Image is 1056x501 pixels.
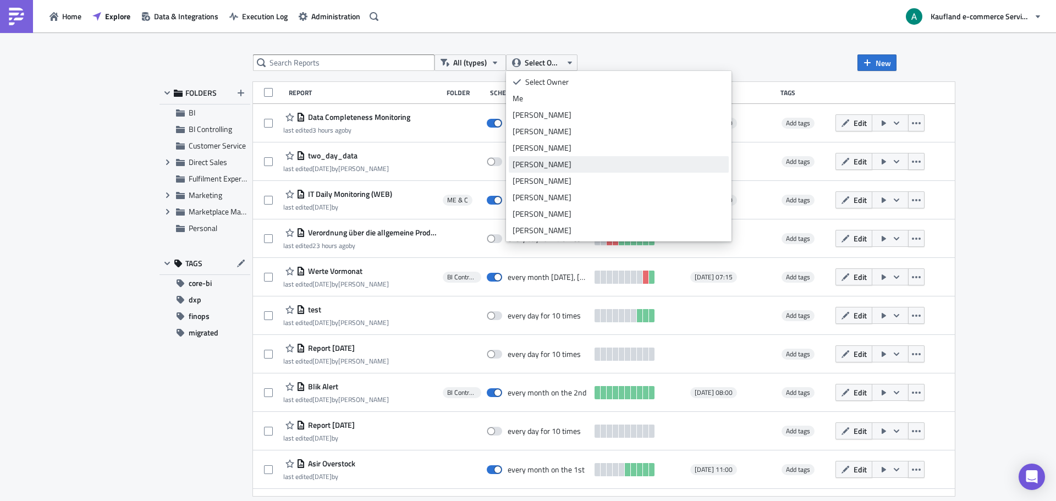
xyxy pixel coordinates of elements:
[189,324,218,341] span: migrated
[854,310,867,321] span: Edit
[508,349,581,359] div: every day for 10 times
[506,54,577,71] button: Select Owner
[513,208,725,219] div: [PERSON_NAME]
[189,291,201,308] span: dxp
[835,461,872,478] button: Edit
[782,426,815,437] span: Add tags
[525,57,562,69] span: Select Owner
[312,471,332,482] time: 2025-08-20T11:38:11Z
[876,57,891,69] span: New
[835,422,872,439] button: Edit
[513,192,725,203] div: [PERSON_NAME]
[289,89,441,97] div: Report
[8,8,25,25] img: PushMetrics
[189,189,222,201] span: Marketing
[305,305,321,315] span: test
[782,156,815,167] span: Add tags
[786,195,810,205] span: Add tags
[905,7,923,26] img: Avatar
[189,275,212,291] span: core-bi
[305,382,338,392] span: Blik Alert
[305,266,362,276] span: Werte Vormonat
[508,465,585,475] div: every month on the 1st
[44,8,87,25] button: Home
[62,10,81,22] span: Home
[154,10,218,22] span: Data & Integrations
[312,163,332,174] time: 2025-09-03T17:09:23Z
[453,57,487,69] span: All (types)
[305,343,355,353] span: Report 2025-08-27
[854,348,867,360] span: Edit
[136,8,224,25] button: Data & Integrations
[695,465,733,474] span: [DATE] 11:00
[490,89,592,97] div: Schedule
[786,118,810,128] span: Add tags
[782,387,815,398] span: Add tags
[854,425,867,437] span: Edit
[185,258,202,268] span: TAGS
[189,206,274,217] span: Marketplace Management
[786,233,810,244] span: Add tags
[242,10,288,22] span: Execution Log
[782,118,815,129] span: Add tags
[293,8,366,25] button: Administration
[695,273,733,282] span: [DATE] 07:15
[854,387,867,398] span: Edit
[283,203,392,211] div: last edited by
[159,275,250,291] button: core-bi
[835,345,872,362] button: Edit
[854,194,867,206] span: Edit
[782,195,815,206] span: Add tags
[508,426,581,436] div: every day for 10 times
[513,175,725,186] div: [PERSON_NAME]
[835,230,872,247] button: Edit
[283,434,355,442] div: last edited by
[283,126,410,134] div: last edited by
[435,54,506,71] button: All (types)
[1019,464,1045,490] div: Open Intercom Messenger
[159,291,250,308] button: dxp
[513,225,725,236] div: [PERSON_NAME]
[782,310,815,321] span: Add tags
[189,140,246,151] span: Customer Service
[508,388,586,398] div: every month on the 2nd
[447,196,468,205] span: ME & C
[189,156,227,168] span: Direct Sales
[931,10,1030,22] span: Kaufland e-commerce Services GmbH & Co. KG
[854,271,867,283] span: Edit
[447,388,477,397] span: BI Controlling
[786,464,810,475] span: Add tags
[189,173,258,184] span: Fulfilment Experience
[305,459,355,469] span: Asir Overstock
[513,159,725,170] div: [PERSON_NAME]
[782,272,815,283] span: Add tags
[854,156,867,167] span: Edit
[305,420,355,430] span: Report 2025-08-21
[857,54,897,71] button: New
[283,280,389,288] div: last edited by [PERSON_NAME]
[835,153,872,170] button: Edit
[782,349,815,360] span: Add tags
[786,426,810,436] span: Add tags
[305,228,437,238] span: Verordnung über die allgemeine Produktsicherheit (GPSR)
[899,4,1048,29] button: Kaufland e-commerce Services GmbH & Co. KG
[105,10,130,22] span: Explore
[312,125,345,135] time: 2025-09-05T09:14:49Z
[305,151,358,161] span: two_day_data
[695,388,733,397] span: [DATE] 08:00
[87,8,136,25] button: Explore
[692,89,774,97] div: Next Run
[189,308,210,324] span: finops
[312,279,332,289] time: 2025-09-02T13:40:07Z
[854,464,867,475] span: Edit
[312,356,332,366] time: 2025-08-27T12:33:36Z
[508,272,590,282] div: every month on Monday, Tuesday, Wednesday, Thursday, Friday, Saturday, Sunday
[312,240,349,251] time: 2025-09-04T13:24:57Z
[224,8,293,25] button: Execution Log
[835,384,872,401] button: Edit
[447,89,485,97] div: Folder
[312,317,332,328] time: 2025-08-29T13:21:36Z
[283,395,389,404] div: last edited by [PERSON_NAME]
[835,307,872,324] button: Edit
